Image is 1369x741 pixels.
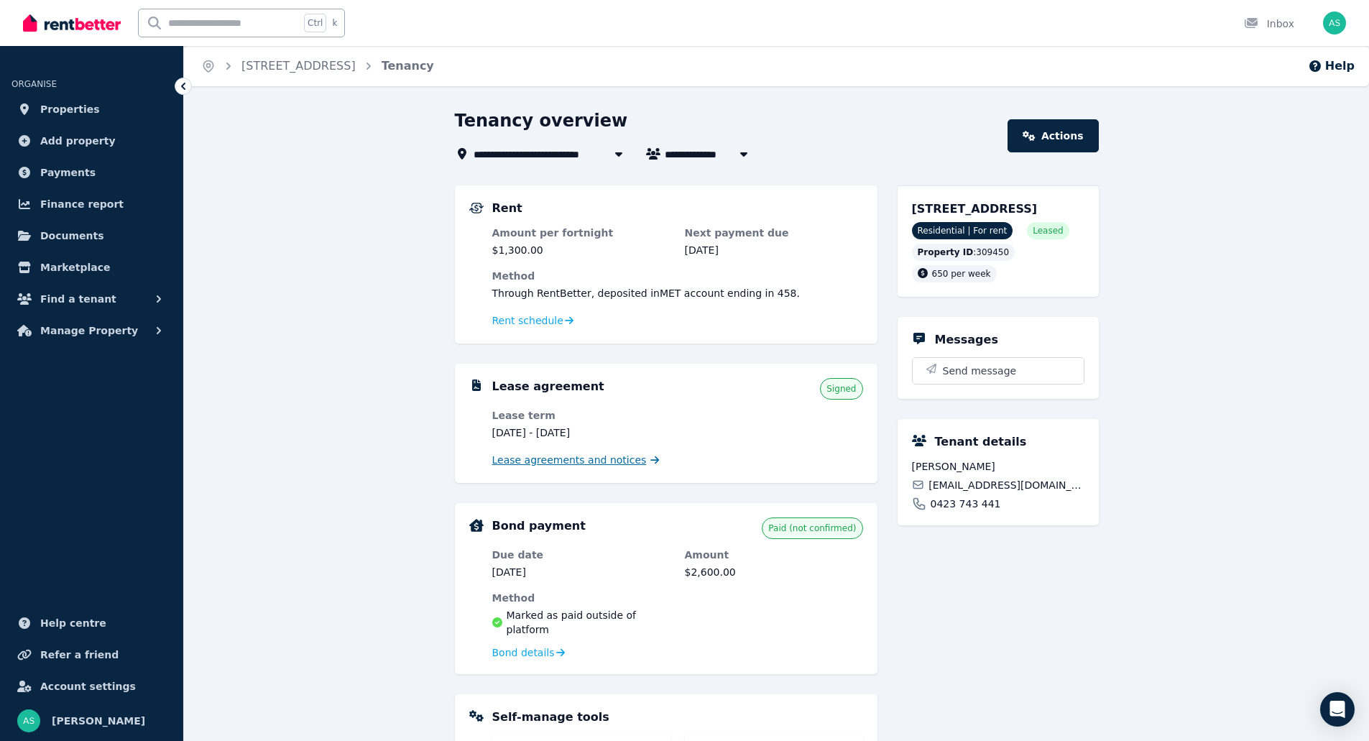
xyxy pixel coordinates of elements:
dt: Next payment due [685,226,863,240]
button: Find a tenant [11,285,172,313]
dt: Lease term [492,408,670,423]
span: Marked as paid outside of platform [507,608,670,637]
a: [STREET_ADDRESS] [241,59,356,73]
span: Paid (not confirmed) [768,523,856,534]
nav: Breadcrumb [184,46,451,86]
span: Payments [40,164,96,181]
dd: [DATE] [492,565,670,579]
h5: Bond payment [492,517,586,535]
button: Manage Property [11,316,172,345]
button: Help [1308,57,1355,75]
a: Account settings [11,672,172,701]
span: Rent schedule [492,313,563,328]
span: ORGANISE [11,79,57,89]
a: Tenancy [382,59,434,73]
span: Send message [943,364,1017,378]
dd: $2,600.00 [685,565,863,579]
span: Properties [40,101,100,118]
span: Residential | For rent [912,222,1013,239]
a: Rent schedule [492,313,574,328]
a: Add property [11,126,172,155]
img: Bond Details [469,519,484,532]
a: Finance report [11,190,172,218]
dt: Due date [492,548,670,562]
span: Help centre [40,615,106,632]
dd: [DATE] [685,243,863,257]
span: [STREET_ADDRESS] [912,202,1038,216]
span: Lease agreements and notices [492,453,647,467]
a: Properties [11,95,172,124]
span: Through RentBetter , deposited in MET account ending in 458 . [492,287,800,299]
h5: Tenant details [935,433,1027,451]
div: Open Intercom Messenger [1320,692,1355,727]
span: Documents [40,227,104,244]
dt: Amount per fortnight [492,226,670,240]
a: Lease agreements and notices [492,453,660,467]
span: Marketplace [40,259,110,276]
dt: Method [492,591,670,605]
span: [PERSON_NAME] [52,712,145,730]
a: Payments [11,158,172,187]
h5: Lease agreement [492,378,604,395]
dd: [DATE] - [DATE] [492,425,670,440]
div: Inbox [1244,17,1294,31]
dd: $1,300.00 [492,243,670,257]
span: Add property [40,132,116,149]
a: Actions [1008,119,1098,152]
img: Andras Szekely [1323,11,1346,34]
span: Find a tenant [40,290,116,308]
a: Marketplace [11,253,172,282]
dt: Method [492,269,863,283]
span: Leased [1033,225,1063,236]
span: Ctrl [304,14,326,32]
h5: Self-manage tools [492,709,609,726]
a: Bond details [492,645,565,660]
h1: Tenancy overview [455,109,628,132]
span: [EMAIL_ADDRESS][DOMAIN_NAME] [928,478,1084,492]
span: Finance report [40,195,124,213]
h5: Messages [935,331,998,349]
span: Account settings [40,678,136,695]
button: Send message [913,358,1084,384]
a: Documents [11,221,172,250]
dt: Amount [685,548,863,562]
span: 0423 743 441 [931,497,1001,511]
span: Signed [826,383,856,395]
span: Property ID [918,247,974,258]
img: Rental Payments [469,203,484,213]
span: Refer a friend [40,646,119,663]
a: Refer a friend [11,640,172,669]
div: : 309450 [912,244,1015,261]
a: Help centre [11,609,172,638]
span: k [332,17,337,29]
span: Manage Property [40,322,138,339]
img: RentBetter [23,12,121,34]
h5: Rent [492,200,522,217]
img: Andras Szekely [17,709,40,732]
span: Bond details [492,645,555,660]
span: 650 per week [932,269,991,279]
span: [PERSON_NAME] [912,459,1084,474]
